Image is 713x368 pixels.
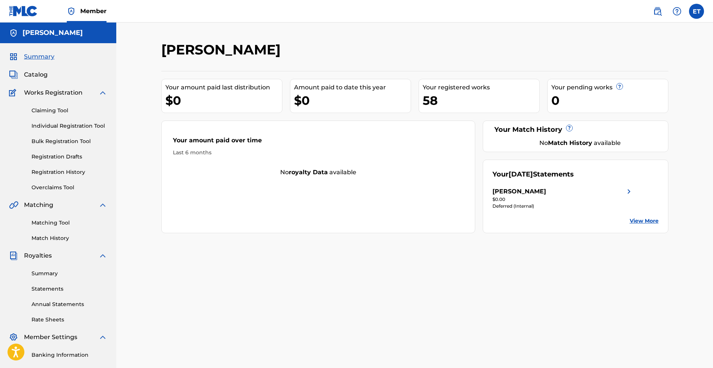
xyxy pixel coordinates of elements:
[173,136,464,149] div: Your amount paid over time
[294,83,411,92] div: Amount paid to date this year
[9,201,18,210] img: Matching
[32,270,107,278] a: Summary
[492,187,546,196] div: [PERSON_NAME]
[32,234,107,242] a: Match History
[9,88,19,97] img: Works Registration
[9,6,38,17] img: MLC Logo
[9,52,54,61] a: SummarySummary
[32,184,107,192] a: Overclaims Tool
[669,4,684,19] div: Help
[98,201,107,210] img: expand
[294,92,411,109] div: $0
[653,7,662,16] img: search
[692,243,713,307] iframe: Resource Center
[24,70,48,79] span: Catalog
[617,83,623,89] span: ?
[289,169,328,176] strong: royalty data
[423,92,539,109] div: 58
[689,4,704,19] div: User Menu
[98,333,107,342] img: expand
[173,149,464,157] div: Last 6 months
[492,187,633,210] a: [PERSON_NAME]right chevron icon$0.00Deferred (Internal)
[630,217,659,225] a: View More
[67,7,76,16] img: Top Rightsholder
[566,125,572,131] span: ?
[23,29,83,37] h5: Eddie Torres
[32,137,107,145] a: Bulk Registration Tool
[548,139,592,146] strong: Match History
[80,7,107,15] span: Member
[492,196,633,203] div: $0.00
[492,125,659,135] div: Your Match History
[98,251,107,260] img: expand
[551,83,668,92] div: Your pending works
[32,107,107,115] a: Claiming Tool
[492,203,633,210] div: Deferred (Internal)
[492,169,574,179] div: Your Statements
[551,92,668,109] div: 0
[24,201,53,210] span: Matching
[24,52,54,61] span: Summary
[32,300,107,308] a: Annual Statements
[9,251,18,260] img: Royalties
[32,351,107,359] a: Banking Information
[32,285,107,293] a: Statements
[165,83,282,92] div: Your amount paid last distribution
[509,170,533,178] span: [DATE]
[162,168,475,177] div: No available
[98,88,107,97] img: expand
[24,251,52,260] span: Royalties
[502,139,659,148] div: No available
[9,29,18,38] img: Accounts
[165,92,282,109] div: $0
[32,153,107,161] a: Registration Drafts
[9,70,18,79] img: Catalog
[9,52,18,61] img: Summary
[650,4,665,19] a: Public Search
[24,88,83,97] span: Works Registration
[9,333,18,342] img: Member Settings
[32,122,107,130] a: Individual Registration Tool
[24,333,77,342] span: Member Settings
[161,41,284,58] h2: [PERSON_NAME]
[624,187,633,196] img: right chevron icon
[32,168,107,176] a: Registration History
[423,83,539,92] div: Your registered works
[32,219,107,227] a: Matching Tool
[32,316,107,324] a: Rate Sheets
[9,70,48,79] a: CatalogCatalog
[672,7,681,16] img: help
